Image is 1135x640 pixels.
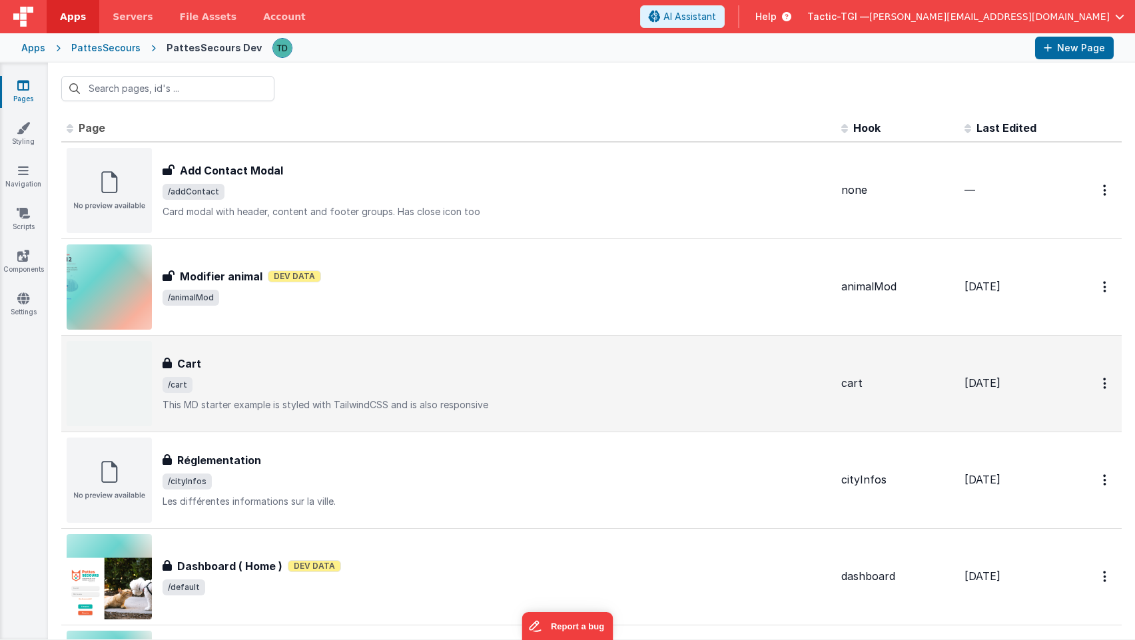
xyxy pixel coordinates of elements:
div: cityInfos [841,472,954,487]
div: dashboard [841,569,954,584]
span: Page [79,121,105,135]
span: [DATE] [964,376,1000,390]
span: Tactic-TGI — [807,10,869,23]
h3: Réglementation [177,452,261,468]
iframe: Marker.io feedback button [522,612,613,640]
span: AI Assistant [663,10,716,23]
span: /default [163,579,205,595]
span: Dev Data [288,560,341,572]
span: Hook [853,121,881,135]
h3: Add Contact Modal [180,162,283,178]
button: Options [1095,273,1116,300]
span: Servers [113,10,153,23]
span: Apps [60,10,86,23]
span: [DATE] [964,569,1000,583]
h3: Modifier animal [180,268,262,284]
span: [PERSON_NAME][EMAIL_ADDRESS][DOMAIN_NAME] [869,10,1110,23]
p: This MD starter example is styled with TailwindCSS and is also responsive [163,398,831,412]
input: Search pages, id's ... [61,76,274,101]
div: PattesSecours [71,41,141,55]
span: /animalMod [163,290,219,306]
img: 14c09513978e40b302c79a5549d38350 [273,39,292,57]
button: Options [1095,370,1116,397]
button: Options [1095,176,1116,204]
p: Card modal with header, content and footer groups. Has close icon too [163,205,831,218]
span: [DATE] [964,280,1000,293]
p: Les différentes informations sur la ville. [163,495,831,508]
span: [DATE] [964,473,1000,486]
button: New Page [1035,37,1114,59]
div: none [841,182,954,198]
span: Dev Data [268,270,321,282]
button: Options [1095,563,1116,590]
h3: Cart [177,356,201,372]
span: File Assets [180,10,237,23]
span: /cart [163,377,192,393]
button: AI Assistant [640,5,725,28]
div: cart [841,376,954,391]
div: animalMod [841,279,954,294]
div: PattesSecours Dev [167,41,262,55]
span: Help [755,10,777,23]
button: Options [1095,466,1116,493]
button: Tactic-TGI — [PERSON_NAME][EMAIL_ADDRESS][DOMAIN_NAME] [807,10,1124,23]
span: — [964,183,975,196]
span: /addContact [163,184,224,200]
h3: Dashboard ( Home ) [177,558,282,574]
span: /cityInfos [163,474,212,489]
div: Apps [21,41,45,55]
span: Last Edited [976,121,1036,135]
